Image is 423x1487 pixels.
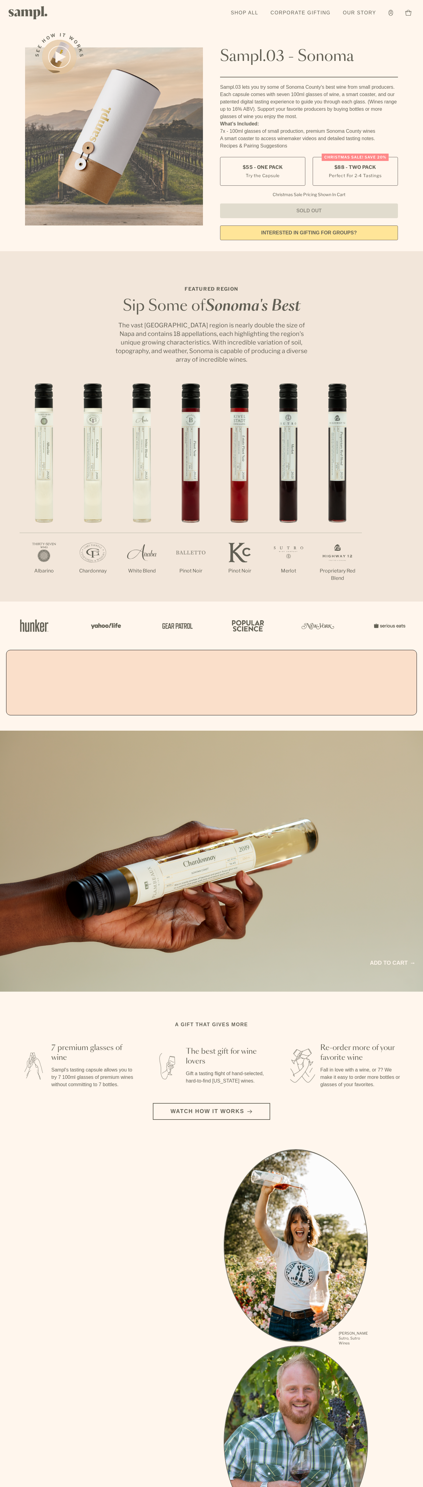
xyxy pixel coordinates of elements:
p: Albarino [20,567,68,575]
p: [PERSON_NAME] Sutro, Sutro Wines [339,1331,368,1346]
button: Sold Out [220,203,398,218]
span: $55 - One Pack [243,164,283,171]
span: $88 - Two Pack [334,164,376,171]
img: Sampl logo [9,6,48,19]
a: Shop All [228,6,261,20]
img: Artboard_1_c8cd28af-0030-4af1-819c-248e302c7f06_x450.png [16,613,53,639]
h3: 7 premium glasses of wine [51,1043,134,1063]
p: Pinot Noir [166,567,215,575]
p: Pinot Noir [215,567,264,575]
p: Fall in love with a wine, or 7? We make it easy to order more bottles or glasses of your favorites. [320,1066,403,1088]
p: Featured Region [114,285,309,293]
p: Proprietary Red Blend [313,567,362,582]
h2: A gift that gives more [175,1021,248,1028]
li: Christmas Sale Pricing Shown In Cart [270,192,348,197]
h3: Re-order more of your favorite wine [320,1043,403,1063]
button: Watch how it works [153,1103,270,1120]
p: The vast [GEOGRAPHIC_DATA] region is nearly double the size of Napa and contains 18 appellations,... [114,321,309,364]
a: interested in gifting for groups? [220,225,398,240]
div: Christmas SALE! Save 20% [322,154,389,161]
p: Gift a tasting flight of hand-selected, hard-to-find [US_STATE] wines. [186,1070,269,1085]
a: Corporate Gifting [267,6,334,20]
h2: Sip Some of [114,299,309,314]
li: A smart coaster to access winemaker videos and detailed tasting notes. [220,135,398,142]
em: Sonoma's Best [205,299,300,314]
p: White Blend [117,567,166,575]
small: Perfect For 2-4 Tastings [329,172,381,179]
img: Sampl.03 - Sonoma [25,47,203,225]
a: Our Story [340,6,379,20]
img: Artboard_7_5b34974b-f019-449e-91fb-745f8d0877ee_x450.png [370,613,407,639]
p: Chardonnay [68,567,117,575]
p: Merlot [264,567,313,575]
img: Artboard_6_04f9a106-072f-468a-bdd7-f11783b05722_x450.png [87,613,123,639]
div: Sampl.03 lets you try some of Sonoma County's best wine from small producers. Each capsule comes ... [220,84,398,120]
p: Sampl's tasting capsule allows you to try 7 100ml glasses of premium wines without committing to ... [51,1066,134,1088]
li: Recipes & Pairing Suggestions [220,142,398,150]
img: Artboard_5_7fdae55a-36fd-43f7-8bfd-f74a06a2878e_x450.png [158,613,194,639]
h3: The best gift for wine lovers [186,1047,269,1066]
img: Artboard_3_0b291449-6e8c-4d07-b2c2-3f3601a19cd1_x450.png [300,613,336,639]
strong: What’s Included: [220,121,259,126]
li: 7x - 100ml glasses of small production, premium Sonoma County wines [220,128,398,135]
small: Try the Capsule [246,172,280,179]
h1: Sampl.03 - Sonoma [220,47,398,66]
button: See how it works [42,40,76,74]
img: Artboard_4_28b4d326-c26e-48f9-9c80-911f17d6414e_x450.png [229,613,265,639]
a: Add to cart [370,959,414,967]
